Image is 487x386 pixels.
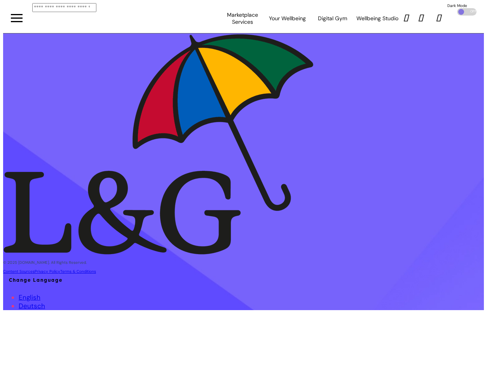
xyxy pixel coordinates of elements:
a: Privacy Policy [35,269,60,274]
div: OFF [457,8,478,16]
a: Terms & Conditions [60,269,96,274]
div: Digital Gym [310,6,355,30]
div: Marketplace Services [220,6,265,30]
div: Wellbeing Studio [355,6,400,30]
a: English [19,293,40,302]
img: Spectrum.Life logo [3,33,314,255]
div: Dark Mode [447,3,486,8]
a: Deutsch [19,302,45,310]
div: Your Wellbeing [265,6,310,30]
button: Change Language [3,274,68,286]
a: Content Sources [3,269,35,274]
